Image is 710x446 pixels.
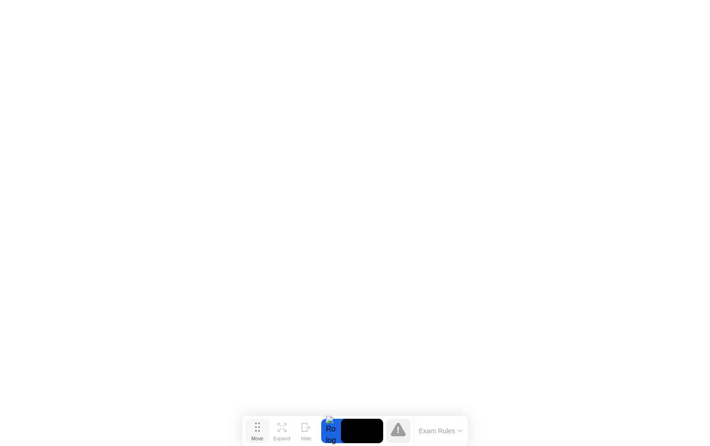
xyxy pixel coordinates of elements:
[416,427,466,435] button: Exam Rules
[270,419,294,443] button: Expand
[273,436,290,441] div: Expand
[251,436,263,441] div: Move
[245,419,270,443] button: Move
[294,419,318,443] button: Hide
[301,436,311,441] div: Hide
